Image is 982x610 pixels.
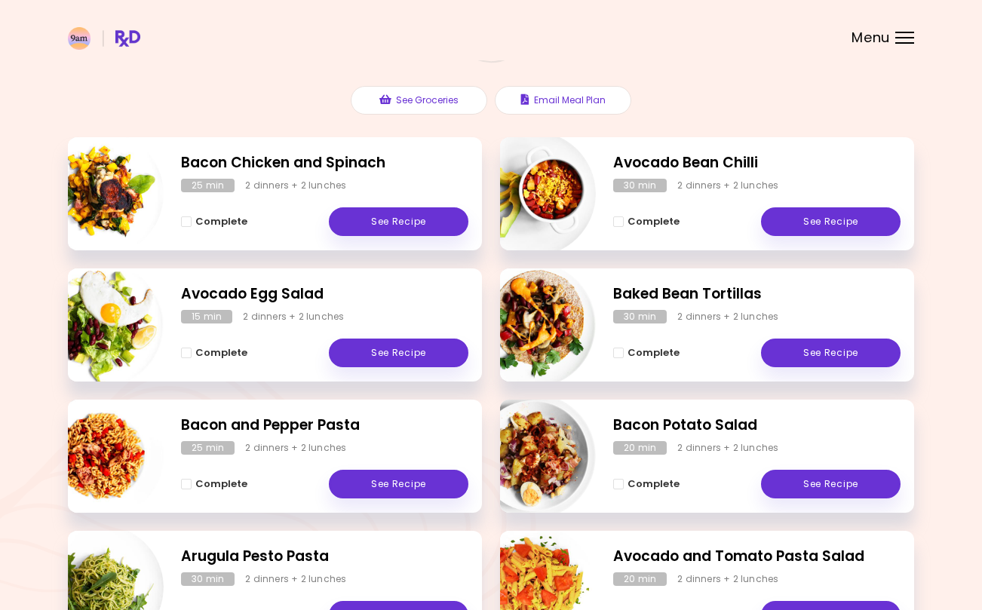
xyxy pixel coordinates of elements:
a: See Recipe - Bacon Potato Salad [761,470,901,498]
div: 2 dinners + 2 lunches [677,441,778,455]
div: 20 min [613,441,667,455]
img: Info - Avocado Egg Salad [38,262,164,388]
span: Complete [195,347,247,359]
span: Complete [628,347,680,359]
span: Complete [195,216,247,228]
button: Complete - Bacon Potato Salad [613,475,680,493]
img: Info - Bacon and Pepper Pasta [38,394,164,519]
div: 30 min [613,179,667,192]
a: See Recipe - Bacon and Pepper Pasta [329,470,468,498]
a: See Recipe - Avocado Bean Chilli [761,207,901,236]
h2: Bacon Chicken and Spinach [181,152,468,174]
div: 30 min [613,310,667,323]
h2: Avocado Bean Chilli [613,152,901,174]
img: RxDiet [68,27,140,50]
a: See Recipe - Baked Bean Tortillas [761,339,901,367]
div: 2 dinners + 2 lunches [243,310,344,323]
div: 25 min [181,179,235,192]
button: Complete - Avocado Egg Salad [181,344,247,362]
div: 2 dinners + 2 lunches [677,310,778,323]
button: Complete - Baked Bean Tortillas [613,344,680,362]
div: 15 min [181,310,232,323]
button: Complete - Avocado Bean Chilli [613,213,680,231]
img: Info - Bacon Chicken and Spinach [38,131,164,256]
h2: Arugula Pesto Pasta [181,546,468,568]
img: Info - Bacon Potato Salad [471,394,596,519]
a: See Recipe - Bacon Chicken and Spinach [329,207,468,236]
h2: Baked Bean Tortillas [613,284,901,305]
div: 20 min [613,572,667,586]
span: Menu [852,31,890,44]
div: 2 dinners + 2 lunches [245,441,346,455]
button: Email Meal Plan [495,86,631,115]
h2: Bacon Potato Salad [613,415,901,437]
h2: Bacon and Pepper Pasta [181,415,468,437]
a: See Recipe - Avocado Egg Salad [329,339,468,367]
button: See Groceries [351,86,487,115]
div: 25 min [181,441,235,455]
button: Complete - Bacon and Pepper Pasta [181,475,247,493]
img: Info - Baked Bean Tortillas [471,262,596,388]
div: 2 dinners + 2 lunches [245,572,346,586]
span: Complete [628,478,680,490]
div: 2 dinners + 2 lunches [677,572,778,586]
img: Info - Avocado Bean Chilli [471,131,596,256]
button: Complete - Bacon Chicken and Spinach [181,213,247,231]
h2: Avocado Egg Salad [181,284,468,305]
div: 2 dinners + 2 lunches [245,179,346,192]
h2: Avocado and Tomato Pasta Salad [613,546,901,568]
span: Complete [628,216,680,228]
div: 30 min [181,572,235,586]
div: 2 dinners + 2 lunches [677,179,778,192]
span: Complete [195,478,247,490]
